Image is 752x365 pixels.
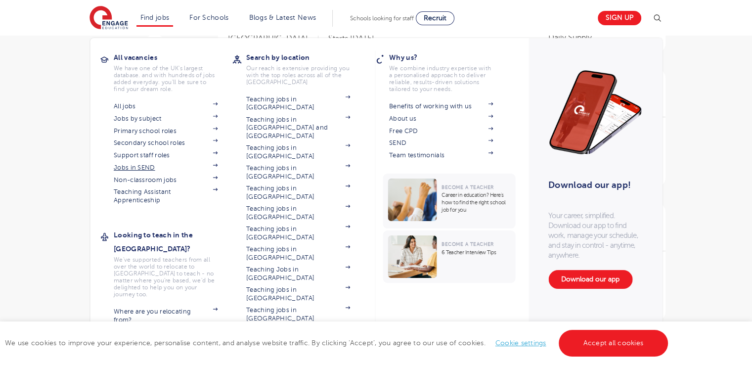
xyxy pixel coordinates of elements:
a: Teaching jobs in [GEOGRAPHIC_DATA] and [GEOGRAPHIC_DATA] [246,116,350,140]
a: Jobs by subject [114,115,218,123]
p: We combine industry expertise with a personalised approach to deliver reliable, results-driven so... [389,65,493,92]
a: Teaching jobs in [GEOGRAPHIC_DATA] [246,245,350,262]
h3: All vacancies [114,50,232,64]
a: Teaching jobs in [GEOGRAPHIC_DATA] [246,184,350,201]
a: Jobs in SEND [114,164,218,172]
a: Teaching jobs in [GEOGRAPHIC_DATA] [246,225,350,241]
a: All vacanciesWe have one of the UK's largest database. and with hundreds of jobs added everyday. ... [114,50,232,92]
a: Support staff roles [114,151,218,159]
a: Accept all cookies [559,330,668,357]
a: Search by locationOur reach is extensive providing you with the top roles across all of the [GEOG... [246,50,365,86]
a: Teaching jobs in [GEOGRAPHIC_DATA] [246,205,350,221]
p: 6 Teacher Interview Tips [442,249,510,256]
a: Free CPD [389,127,493,135]
a: Benefits of working with us [389,102,493,110]
a: Recruit [416,11,454,25]
a: Secondary school roles [114,139,218,147]
p: Career in education? Here’s how to find the right school job for you [442,191,510,214]
h3: Search by location [246,50,365,64]
a: Become a TeacherCareer in education? Here’s how to find the right school job for you [383,174,518,228]
a: About us [389,115,493,123]
a: Where are you relocating from? [114,308,218,324]
span: Recruit [424,14,446,22]
p: Your career, simplified. Download our app to find work, manage your schedule, and stay in control... [548,211,642,260]
h3: Looking to teach in the [GEOGRAPHIC_DATA]? [114,228,232,256]
a: Cookie settings [495,339,546,347]
a: Why us?We combine industry expertise with a personalised approach to deliver reliable, results-dr... [389,50,508,92]
a: Teaching jobs in [GEOGRAPHIC_DATA] [246,164,350,181]
span: Become a Teacher [442,241,493,247]
a: SEND [389,139,493,147]
a: Become a Teacher6 Teacher Interview Tips [383,230,518,283]
a: Blogs & Latest News [249,14,316,21]
a: Teaching jobs in [GEOGRAPHIC_DATA] [246,95,350,112]
a: Teaching Assistant Apprenticeship [114,188,218,204]
p: Our reach is extensive providing you with the top roles across all of the [GEOGRAPHIC_DATA] [246,65,350,86]
span: We use cookies to improve your experience, personalise content, and analyse website traffic. By c... [5,339,670,347]
p: We have one of the UK's largest database. and with hundreds of jobs added everyday. you'll be sur... [114,65,218,92]
a: Non-classroom jobs [114,176,218,184]
p: We've supported teachers from all over the world to relocate to [GEOGRAPHIC_DATA] to teach - no m... [114,256,218,298]
a: Primary school roles [114,127,218,135]
a: Teaching jobs in [GEOGRAPHIC_DATA] [246,144,350,160]
a: Teaching jobs in [GEOGRAPHIC_DATA] [246,306,350,322]
a: Find jobs [140,14,170,21]
a: All jobs [114,102,218,110]
h3: Why us? [389,50,508,64]
a: Teaching Jobs in [GEOGRAPHIC_DATA] [246,266,350,282]
a: Download our app [548,270,632,289]
a: Team testimonials [389,151,493,159]
a: For Schools [189,14,228,21]
a: Teaching jobs in [GEOGRAPHIC_DATA] [246,286,350,302]
a: Looking to teach in the [GEOGRAPHIC_DATA]?We've supported teachers from all over the world to rel... [114,228,232,298]
span: Schools looking for staff [350,15,414,22]
span: Become a Teacher [442,184,493,190]
img: Engage Education [89,6,128,31]
h3: Download our app! [548,174,638,196]
a: Sign up [598,11,641,25]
